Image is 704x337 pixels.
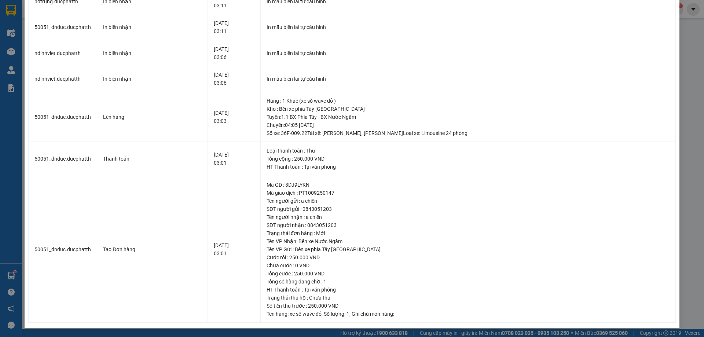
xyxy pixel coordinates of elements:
div: [DATE] 03:01 [214,151,254,167]
div: Chưa cước : 0 VND [267,261,670,270]
td: 50051_dnduc.ducphatth [29,176,97,323]
div: Tên VP Gửi : Bến xe phía Tây [GEOGRAPHIC_DATA] [267,245,670,253]
div: In biên nhận [103,49,202,57]
div: Số tiền thu trước : 250.000 VND [267,302,670,310]
div: Kho : Bến xe phía Tây [GEOGRAPHIC_DATA] [267,105,670,113]
td: 50051_dnduc.ducphatth [29,92,97,142]
div: [DATE] 03:06 [214,71,254,87]
div: In mẫu biên lai tự cấu hình [267,49,670,57]
td: 50051_dnduc.ducphatth [29,142,97,176]
div: Loại thanh toán : Thu [267,147,670,155]
div: Tuyến : 1.1 BX Phía Tây - BX Nước Ngầm Chuyến: 04:05 [DATE] Số xe: 36F-009.22 Tài xế: [PERSON_NAM... [267,113,670,137]
div: Thanh toán [103,155,202,163]
td: ndinhviet.ducphatth [29,66,97,92]
div: HT Thanh toán : Tại văn phòng [267,163,670,171]
td: 50051_dnduc.ducphatth [29,14,97,40]
td: ndinhviet.ducphatth [29,40,97,66]
div: Trạng thái thu hộ : Chưa thu [267,294,670,302]
div: [DATE] 03:06 [214,45,254,61]
div: Mã giao dịch : PT1009250147 [267,189,670,197]
div: Tên người gửi : a chiến [267,197,670,205]
div: Trạng thái đơn hàng : Mới [267,229,670,237]
div: [DATE] 03:03 [214,109,254,125]
span: xe số wave đỏ [290,311,322,317]
div: Tạo Đơn hàng [103,245,202,253]
div: Cước rồi : 250.000 VND [267,253,670,261]
div: HT Thanh toán : Tại văn phòng [267,286,670,294]
span: 1 [346,311,349,317]
div: [DATE] 03:01 [214,241,254,257]
div: Tổng số hàng đang chờ : 1 [267,278,670,286]
div: SĐT người gửi : 0843051203 [267,205,670,213]
div: Tên người nhận : a chiến [267,213,670,221]
div: Lên hàng [103,113,202,121]
div: Tên hàng: , Số lượng: , Ghi chú món hàng: [267,310,670,318]
div: In mẫu biên lai tự cấu hình [267,23,670,31]
div: Tên VP Nhận: Bến xe Nước Ngầm [267,237,670,245]
div: [DATE] 03:11 [214,19,254,35]
div: In biên nhận [103,75,202,83]
div: Mã GD : 3DJ9LYKN [267,181,670,189]
div: Hàng : 1 Khác (xe số wave đỏ ) [267,97,670,105]
div: Tổng cước : 250.000 VND [267,270,670,278]
div: In biên nhận [103,23,202,31]
div: In mẫu biên lai tự cấu hình [267,75,670,83]
div: Tổng cộng : 250.000 VND [267,155,670,163]
div: SĐT người nhận : 0843051203 [267,221,670,229]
